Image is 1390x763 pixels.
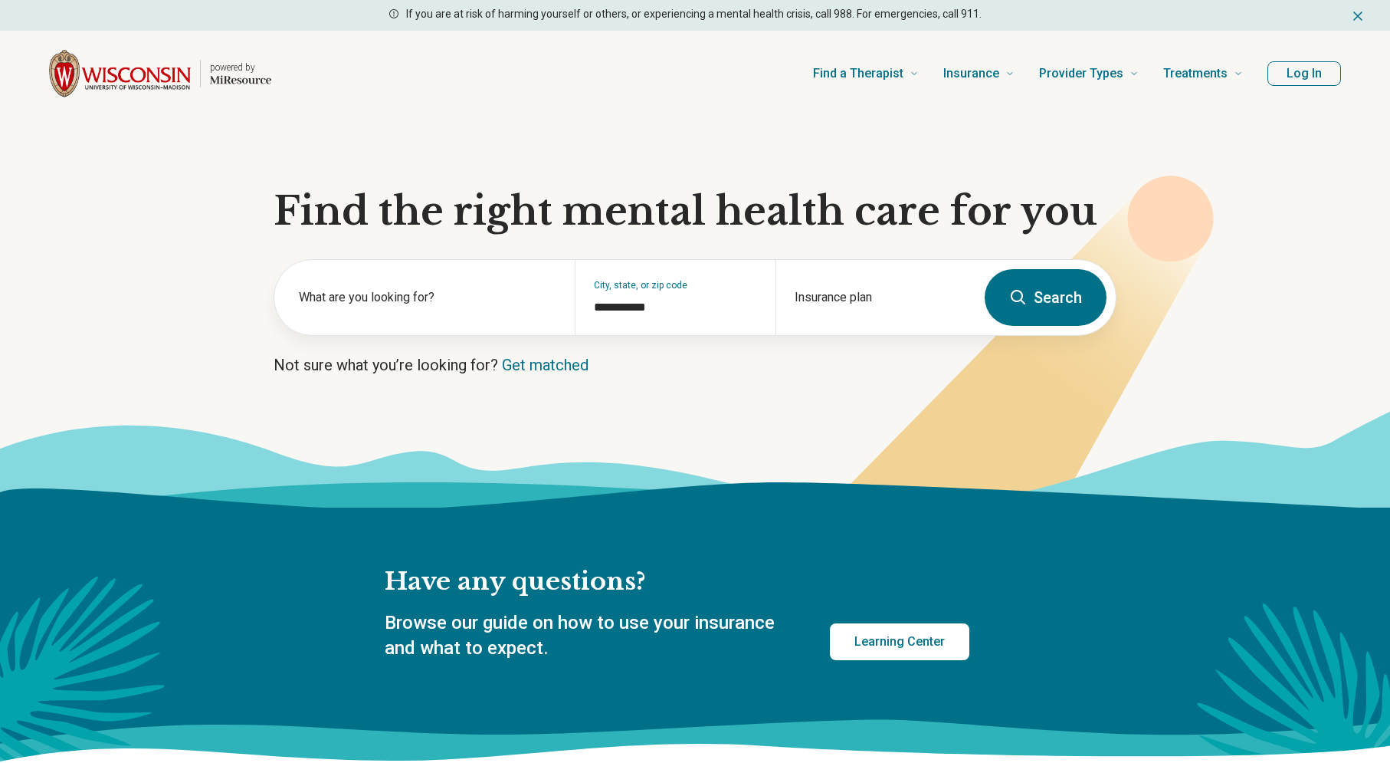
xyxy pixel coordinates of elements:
span: Find a Therapist [813,63,903,84]
span: Treatments [1163,63,1228,84]
a: Learning Center [830,623,969,660]
span: Insurance [943,63,999,84]
p: powered by [210,61,271,74]
span: Provider Types [1039,63,1123,84]
label: What are you looking for? [299,288,556,307]
h1: Find the right mental health care for you [274,189,1116,235]
button: Search [985,269,1106,326]
button: Dismiss [1350,6,1365,25]
a: Treatments [1163,43,1243,104]
a: Get matched [502,356,588,374]
a: Home page [49,49,271,98]
p: Browse our guide on how to use your insurance and what to expect. [385,610,793,662]
button: Log In [1267,61,1341,86]
p: If you are at risk of harming yourself or others, or experiencing a mental health crisis, call 98... [406,6,982,22]
a: Find a Therapist [813,43,919,104]
a: Provider Types [1039,43,1139,104]
a: Insurance [943,43,1015,104]
h2: Have any questions? [385,566,969,598]
p: Not sure what you’re looking for? [274,354,1116,376]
